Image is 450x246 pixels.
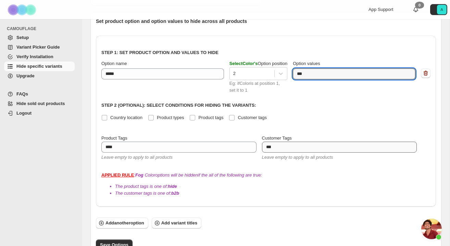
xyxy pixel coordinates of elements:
[412,6,419,13] a: 0
[4,62,75,71] a: Hide specific variants
[115,191,179,196] span: The customer tags is one of:
[4,71,75,81] a: Upgrade
[4,89,75,99] a: FAQs
[105,220,144,226] span: Add another option
[16,91,28,96] span: FAQs
[16,35,29,40] span: Setup
[7,26,77,31] span: CAMOUFLAGE
[198,115,223,120] span: Product tags
[16,44,60,50] span: Variant Picker Guide
[4,33,75,42] a: Setup
[16,73,35,78] span: Upgrade
[101,102,430,109] p: Step 2 (Optional): Select conditions for hiding the variants:
[110,115,142,120] span: Country location
[262,135,292,141] span: Customer Tags
[101,61,127,66] span: Option name
[293,61,320,66] span: Option values
[171,191,179,196] b: b2b
[101,172,134,178] strong: APPLIED RULE
[96,18,436,25] p: Set product option and option values to hide across all products
[101,172,430,197] div: : Color options will be hidden if the all of the following are true:
[152,218,201,229] button: Add variant titles
[96,218,148,229] button: Addanotheroption
[437,5,447,14] span: Avatar with initials A
[16,101,65,106] span: Hide sold out products
[4,42,75,52] a: Variant Picker Guide
[16,54,53,59] span: Verify Installation
[430,4,447,15] button: Avatar with initials A
[440,8,443,12] text: A
[368,7,393,12] span: App Support
[229,80,287,94] div: Eg: if Color is at position 1, set it to 1
[157,115,184,120] span: Product types
[238,115,267,120] span: Customer tags
[161,220,197,226] span: Add variant titles
[5,0,40,19] img: Camouflage
[421,219,442,239] div: Open chat
[415,2,424,9] div: 0
[101,49,430,56] p: Step 1: Set product option and values to hide
[115,184,177,189] span: The product tags is one of:
[4,108,75,118] a: Logout
[16,111,32,116] span: Logout
[229,61,258,66] span: Select Color 's
[4,52,75,62] a: Verify Installation
[16,64,62,69] span: Hide specific variants
[4,99,75,108] a: Hide sold out products
[229,61,287,66] span: Option position
[262,155,333,160] span: Leave empty to apply to all products
[101,135,127,141] span: Product Tags
[135,172,143,178] b: Fog
[101,155,173,160] span: Leave empty to apply to all products
[168,184,177,189] b: hide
